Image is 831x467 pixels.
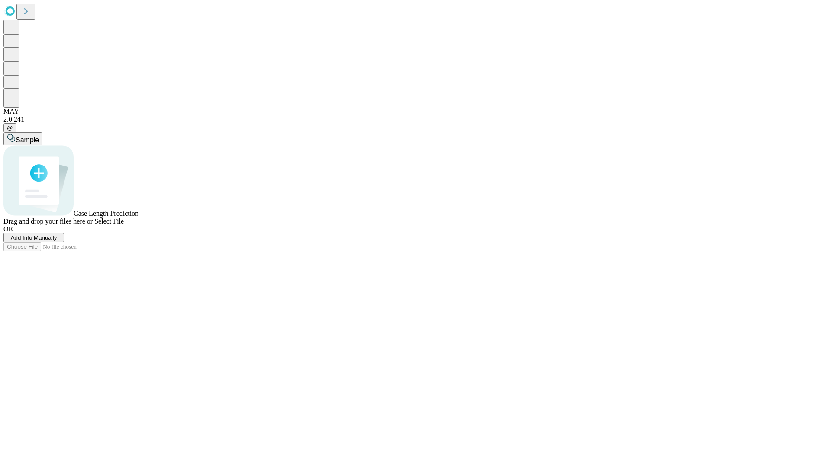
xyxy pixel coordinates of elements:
button: Add Info Manually [3,233,64,242]
span: OR [3,225,13,233]
button: Sample [3,132,42,145]
span: Sample [16,136,39,144]
button: @ [3,123,16,132]
span: @ [7,125,13,131]
span: Select File [94,218,124,225]
div: MAY [3,108,828,115]
span: Drag and drop your files here or [3,218,93,225]
span: Add Info Manually [11,234,57,241]
span: Case Length Prediction [74,210,138,217]
div: 2.0.241 [3,115,828,123]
